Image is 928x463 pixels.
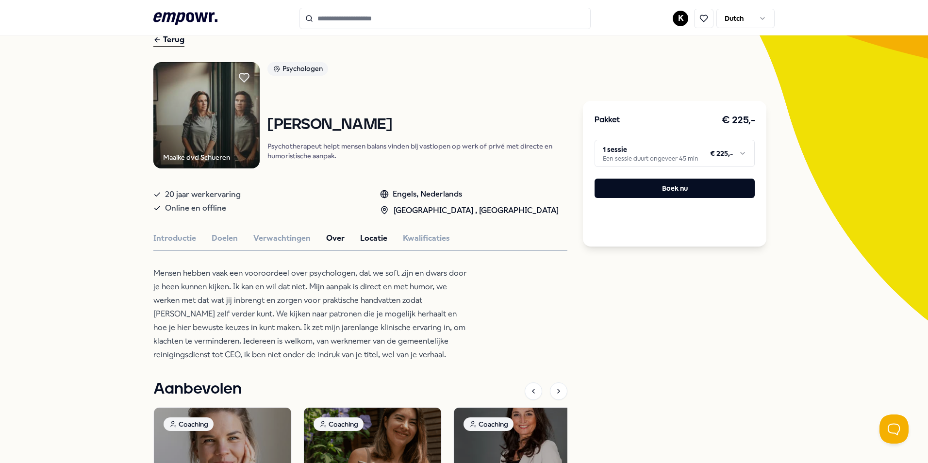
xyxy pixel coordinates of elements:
h1: Aanbevolen [153,377,242,401]
h1: [PERSON_NAME] [267,116,567,133]
a: Psychologen [267,62,567,79]
div: [GEOGRAPHIC_DATA] , [GEOGRAPHIC_DATA] [380,204,559,217]
span: 20 jaar werkervaring [165,188,241,201]
button: Locatie [360,232,387,245]
h3: € 225,- [722,113,755,128]
h3: Pakket [595,114,620,127]
button: Boek nu [595,179,755,198]
button: Doelen [212,232,238,245]
span: Online en offline [165,201,226,215]
div: Terug [153,33,184,47]
div: Coaching [164,417,214,431]
div: Maaike dvd Schueren [163,152,230,163]
button: Kwalificaties [403,232,450,245]
div: Coaching [464,417,514,431]
p: Psychotherapeut helpt mensen balans vinden bij vastlopen op werk of privé met directe en humorist... [267,141,567,161]
button: Verwachtingen [253,232,311,245]
img: Product Image [153,62,260,168]
input: Search for products, categories or subcategories [299,8,591,29]
div: Coaching [314,417,364,431]
div: Psychologen [267,62,328,76]
iframe: Help Scout Beacon - Open [879,414,909,444]
button: Introductie [153,232,196,245]
p: Mensen hebben vaak een vooroordeel over psychologen, dat we soft zijn en dwars door je heen kunne... [153,266,469,362]
div: Engels, Nederlands [380,188,559,200]
button: Over [326,232,345,245]
button: K [673,11,688,26]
